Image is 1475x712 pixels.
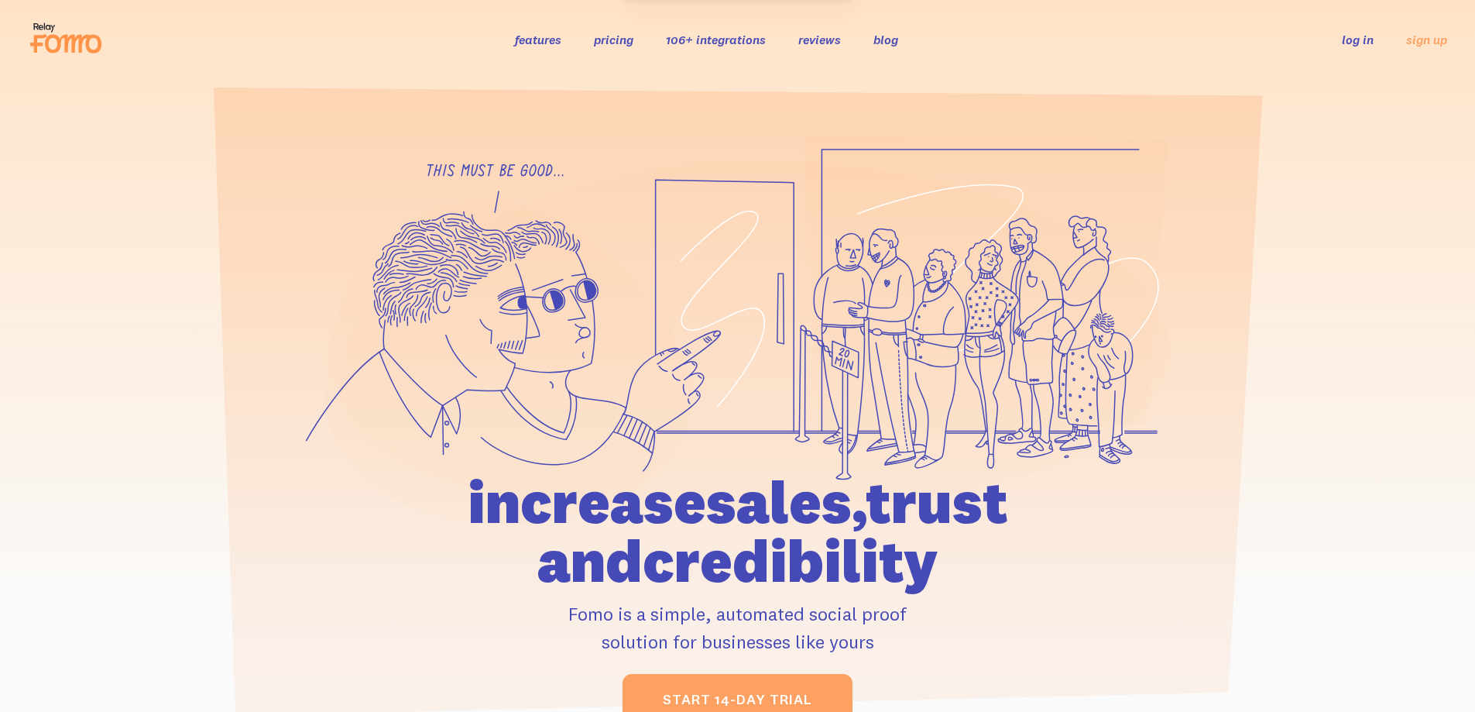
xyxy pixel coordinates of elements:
p: Fomo is a simple, automated social proof solution for businesses like yours [379,600,1096,655]
a: reviews [798,32,841,47]
a: pricing [594,32,633,47]
a: log in [1342,32,1374,47]
h1: increase sales, trust and credibility [379,473,1096,590]
a: 106+ integrations [666,32,766,47]
a: features [515,32,561,47]
a: blog [873,32,898,47]
a: sign up [1406,32,1447,48]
